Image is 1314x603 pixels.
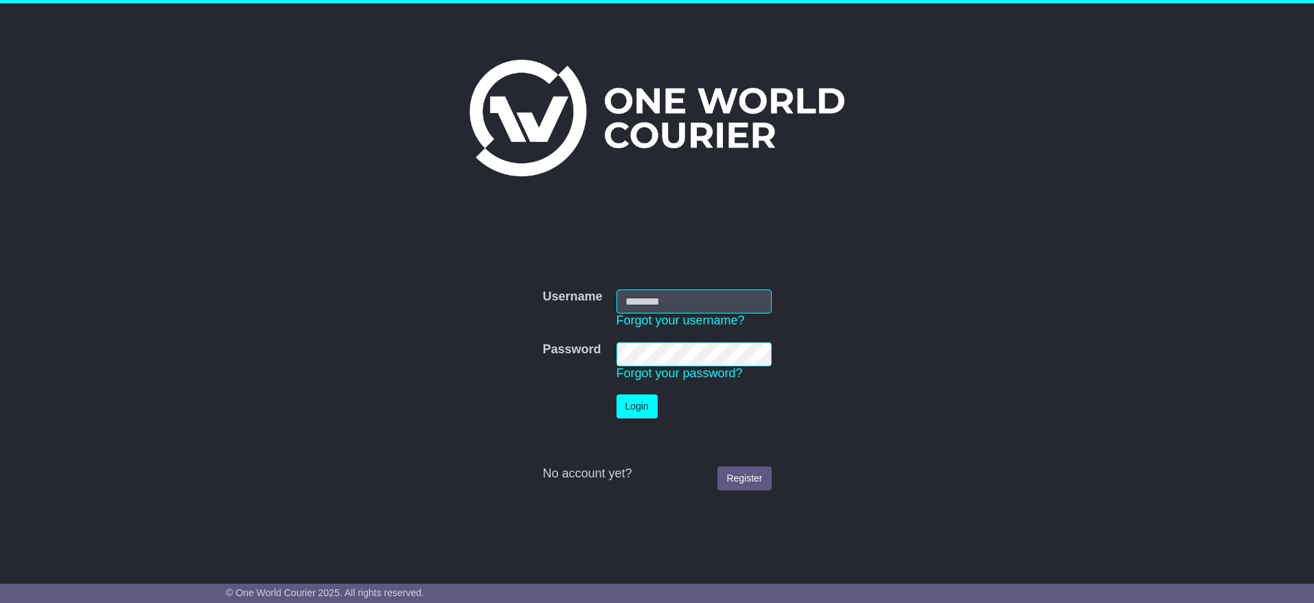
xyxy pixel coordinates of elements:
a: Register [717,466,771,490]
img: One World [470,60,844,176]
div: No account yet? [542,466,771,482]
span: © One World Courier 2025. All rights reserved. [226,587,424,598]
label: Username [542,289,602,305]
a: Forgot your password? [616,366,743,380]
label: Password [542,342,601,357]
a: Forgot your username? [616,314,745,327]
button: Login [616,394,658,418]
